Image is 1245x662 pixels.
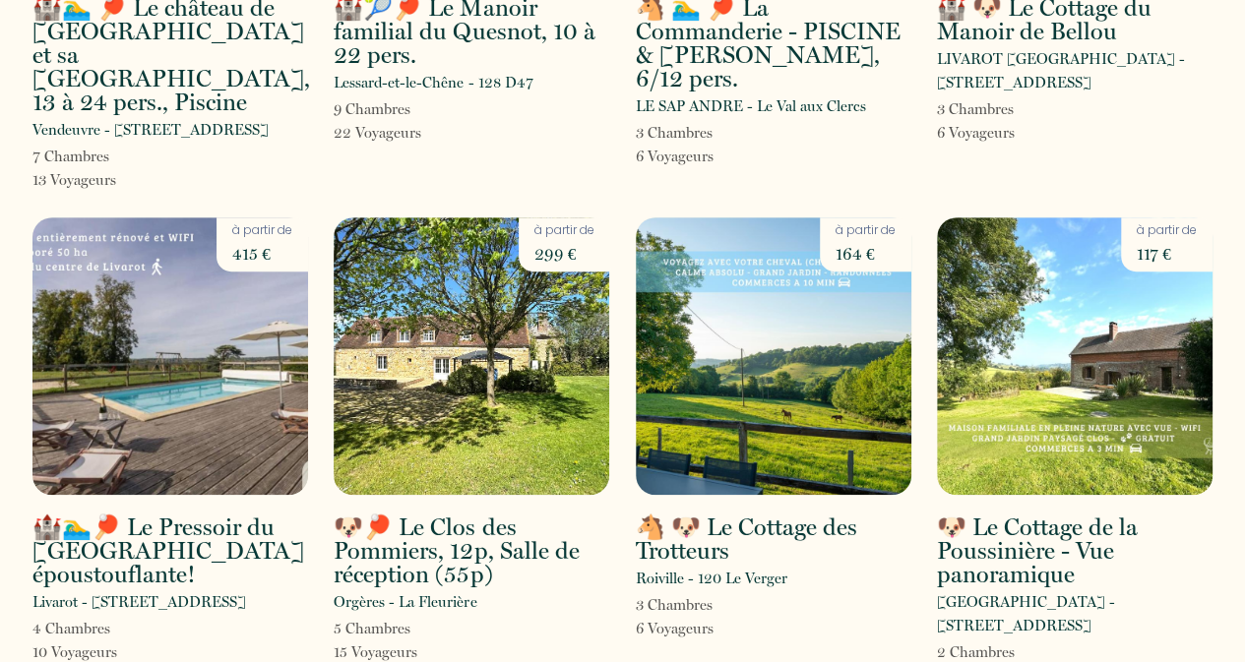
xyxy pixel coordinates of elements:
p: LE SAP ANDRE - Le Val aux Clercs [636,94,866,118]
img: rental-image [937,217,1213,495]
p: 9 Chambre [334,97,421,121]
p: 6 Voyageur [937,121,1015,145]
span: s [405,620,410,637]
p: 415 € [232,240,292,268]
span: s [707,124,713,142]
h2: 🐴 🐶 Le Cottage des Trotteurs [636,515,911,563]
p: à partir de [1137,221,1197,240]
p: 299 € [534,240,594,268]
img: rental-image [636,217,911,495]
p: Orgères - La Fleurière [334,590,476,614]
span: s [707,596,713,614]
span: s [103,148,109,165]
p: Lessard-et-le-Chêne - 128 D47 [334,71,532,94]
h2: 🐶 Le Cottage de la Poussinière - Vue panoramique [937,515,1213,586]
span: s [405,100,410,118]
p: LIVAROT [GEOGRAPHIC_DATA] - [STREET_ADDRESS] [937,47,1213,94]
p: 117 € [1137,240,1197,268]
p: 6 Voyageur [636,145,714,168]
p: 22 Voyageur [334,121,421,145]
p: [GEOGRAPHIC_DATA] - [STREET_ADDRESS] [937,590,1213,637]
p: Roiville - 120 Le Verger [636,567,787,590]
p: à partir de [534,221,594,240]
img: rental-image [32,217,308,495]
p: 13 Voyageur [32,168,116,192]
img: rental-image [334,217,609,495]
p: 3 Chambre [636,593,714,617]
span: s [708,148,714,165]
span: s [111,643,117,661]
p: Vendeuvre - [STREET_ADDRESS] [32,118,269,142]
span: s [411,643,417,661]
p: à partir de [232,221,292,240]
p: 164 € [836,240,896,268]
p: 3 Chambre [636,121,714,145]
p: 3 Chambre [937,97,1015,121]
span: s [110,171,116,189]
span: s [415,124,421,142]
p: Livarot - [STREET_ADDRESS] [32,590,246,614]
p: 7 Chambre [32,145,116,168]
span: s [1008,100,1014,118]
span: s [1009,643,1015,661]
p: 4 Chambre [32,617,117,640]
h2: 🐶🏓 Le Clos des Pommiers, 12p, Salle de réception (55p) [334,515,609,586]
span: s [1009,124,1015,142]
p: 6 Voyageur [636,617,714,640]
span: s [708,620,714,637]
p: à partir de [836,221,896,240]
p: 5 Chambre [334,617,417,640]
h2: 🏰🏊‍♂️🏓 Le Pressoir du [GEOGRAPHIC_DATA] époustouflante! [32,515,308,586]
span: s [104,620,110,637]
